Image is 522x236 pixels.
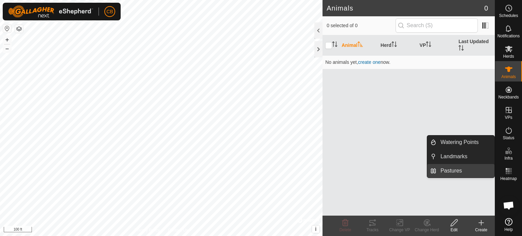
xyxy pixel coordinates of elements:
[504,156,512,160] span: Infra
[498,95,519,99] span: Neckbands
[339,35,378,56] th: Animal
[503,136,514,140] span: Status
[378,35,417,56] th: Herd
[391,42,397,48] p-sorticon: Activate to sort
[135,227,160,233] a: Privacy Policy
[413,227,440,233] div: Change Herd
[495,215,522,234] a: Help
[396,18,478,33] input: Search (S)
[500,177,517,181] span: Heatmap
[106,8,113,15] span: CB
[386,227,413,233] div: Change VP
[501,75,516,79] span: Animals
[332,42,337,48] p-sorticon: Activate to sort
[168,227,188,233] a: Contact Us
[340,228,351,232] span: Delete
[327,22,395,29] span: 0 selected of 0
[440,152,467,161] span: Landmarks
[456,35,495,56] th: Last Updated
[358,42,363,48] p-sorticon: Activate to sort
[498,34,520,38] span: Notifications
[499,14,518,18] span: Schedules
[3,36,11,44] button: +
[426,42,431,48] p-sorticon: Activate to sort
[359,227,386,233] div: Tracks
[503,54,514,58] span: Herds
[323,55,495,69] td: No animals yet, now.
[499,195,519,216] div: Open chat
[427,135,494,149] li: Watering Points
[436,135,494,149] a: Watering Points
[417,35,456,56] th: VP
[436,164,494,178] a: Pastures
[358,59,381,65] span: create one
[504,228,513,232] span: Help
[440,227,468,233] div: Edit
[440,138,478,146] span: Watering Points
[440,167,462,175] span: Pastures
[327,4,484,12] h2: Animals
[8,5,93,18] img: Gallagher Logo
[484,3,488,13] span: 0
[427,164,494,178] li: Pastures
[427,150,494,163] li: Landmarks
[3,24,11,33] button: Reset Map
[458,46,464,52] p-sorticon: Activate to sort
[315,226,316,232] span: i
[505,115,512,120] span: VPs
[468,227,495,233] div: Create
[3,44,11,53] button: –
[436,150,494,163] a: Landmarks
[312,225,319,233] button: i
[15,25,23,33] button: Map Layers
